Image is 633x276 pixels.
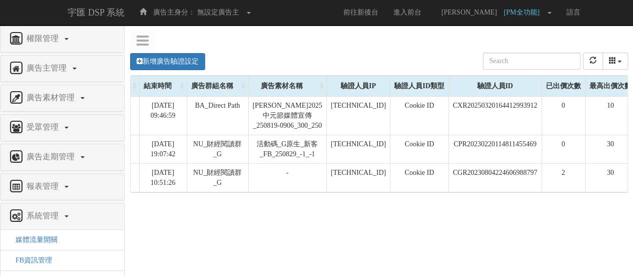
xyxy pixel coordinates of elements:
a: 權限管理 [8,31,117,47]
span: 報表管理 [24,182,64,190]
span: 權限管理 [24,34,64,43]
input: Search [483,53,580,70]
td: 活動碼_G原生_新客_FB_250829_-1_-1 [248,135,326,163]
div: 結束時間 [140,76,187,96]
td: [TECHNICAL_ID] [326,163,390,192]
button: refresh [583,53,603,70]
div: 驗證人員ID類型 [390,76,448,96]
td: Cookie ID [390,96,449,135]
td: [DATE] 09:46:59 [139,96,187,135]
a: FB資訊管理 [8,256,52,264]
a: 廣告走期管理 [8,149,117,165]
a: 系統管理 [8,208,117,224]
div: 驗證人員IP [327,76,390,96]
a: 媒體流量開關 [8,236,58,243]
td: 2 [541,163,585,192]
span: [PM全功能] [504,9,545,16]
td: NU_財經閱讀群_G [187,135,248,163]
a: 報表管理 [8,179,117,195]
a: 廣告主管理 [8,61,117,77]
td: BA_Direct Path [187,96,248,135]
span: 廣告主身分： [153,9,195,16]
td: [DATE] 19:07:42 [139,135,187,163]
span: 系統管理 [24,211,64,220]
span: 廣告素材管理 [24,93,80,102]
span: [PERSON_NAME] [436,9,502,16]
a: 廣告素材管理 [8,90,117,106]
div: 廣告素材名稱 [249,76,326,96]
div: 已出價次數 [542,76,585,96]
td: CPR20230220114811455469 [448,135,541,163]
td: [TECHNICAL_ID] [326,96,390,135]
td: [PERSON_NAME]2025中元節媒體宣傳_250819-0906_300_250 [248,96,326,135]
span: 受眾管理 [24,123,64,131]
span: 無設定廣告主 [197,9,239,16]
td: 0 [541,96,585,135]
td: - [248,163,326,192]
td: CXR20250320164412993912 [448,96,541,135]
div: 驗證人員ID [449,76,541,96]
button: columns [602,53,628,70]
td: NU_財經閱讀群_G [187,163,248,192]
a: 新增廣告驗證設定 [130,53,205,70]
div: 廣告群組名稱 [187,76,248,96]
td: Cookie ID [390,163,449,192]
td: 0 [541,135,585,163]
span: 廣告走期管理 [24,152,80,161]
td: [DATE] 10:51:26 [139,163,187,192]
td: [TECHNICAL_ID] [326,135,390,163]
div: Columns [602,53,628,70]
span: 廣告主管理 [24,64,72,72]
td: Cookie ID [390,135,449,163]
a: 受眾管理 [8,120,117,136]
td: CGR20230804224606988797 [448,163,541,192]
